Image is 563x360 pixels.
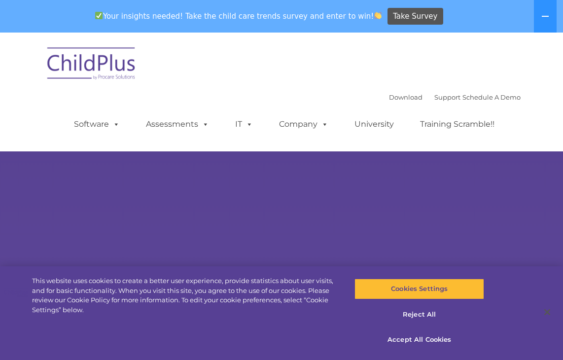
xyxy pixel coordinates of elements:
span: Take Survey [393,8,437,25]
button: Close [536,301,558,323]
a: Assessments [136,114,219,134]
a: University [345,114,404,134]
button: Accept All Cookies [354,329,484,350]
img: ✅ [95,12,103,19]
img: ChildPlus by Procare Solutions [42,40,141,90]
div: This website uses cookies to create a better user experience, provide statistics about user visit... [32,276,338,315]
font: | [389,93,521,101]
a: IT [225,114,263,134]
span: Your insights needed! Take the child care trends survey and enter to win! [91,6,386,26]
button: Cookies Settings [354,279,484,299]
a: Take Survey [387,8,443,25]
img: 👏 [374,12,382,19]
a: Training Scramble!! [410,114,504,134]
a: Software [64,114,130,134]
a: Schedule A Demo [462,93,521,101]
a: Download [389,93,422,101]
a: Support [434,93,460,101]
button: Reject All [354,304,484,325]
a: Company [269,114,338,134]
